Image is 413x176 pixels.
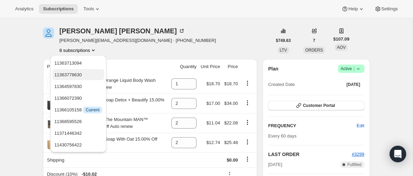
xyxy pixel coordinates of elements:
button: 11364597830 [52,81,104,92]
button: 11363778630 [52,69,104,80]
button: Edit [352,120,368,131]
span: Fulfilled [347,162,361,167]
span: Edit [357,122,364,129]
button: Shipping actions [242,155,253,163]
div: MAN Soap™ From The Mountain MAN™ Collection 15.00% Off Auto renew [61,116,168,130]
button: Tools [79,4,105,14]
h2: FREQUENCY [268,122,357,129]
h2: Plan [268,65,278,72]
span: [DATE] [347,82,360,87]
button: 11430756422 [52,139,104,150]
img: product img [47,97,61,110]
span: $34.00 [224,101,238,106]
button: Product actions [242,138,253,146]
span: | [353,66,354,71]
div: [PERSON_NAME] [PERSON_NAME] [60,27,185,34]
img: product img [47,136,61,150]
th: Quantity [169,59,199,74]
th: Price [222,59,240,74]
button: #3299 [352,151,364,158]
span: Settings [381,6,398,12]
button: [DATE] [342,80,364,89]
span: [DATE] [268,161,282,168]
button: Customer Portal [268,101,364,110]
a: #3299 [352,152,364,157]
button: 7 [309,36,319,45]
span: Every 60 days [268,133,296,139]
button: Product actions [60,47,97,54]
div: Grapefruit + Blood Orange Liquid Body Wash 15.00% Off Auto renew [61,77,168,91]
h2: LAST ORDER [268,151,352,158]
div: Lavender Soothing Soap With Oat 15.00% Off Auto renew [61,136,168,150]
span: [PERSON_NAME][EMAIL_ADDRESS][DOMAIN_NAME] · [PHONE_NUMBER] [60,37,216,44]
span: Darnell Leonard [43,27,54,38]
button: 11371446342 [52,128,104,139]
div: Open Intercom Messenger [390,146,406,162]
span: $17.00 [206,101,220,106]
span: Help [348,6,358,12]
button: Subscriptions [39,4,78,14]
span: 11363778630 [54,72,82,77]
span: 11366105158 [54,107,102,112]
span: $12.74 [206,140,220,145]
span: $107.09 [333,36,349,43]
button: Help [337,4,369,14]
button: 11366072390 [52,92,104,103]
span: Tools [83,6,94,12]
span: Active [341,65,362,72]
span: $18.70 [224,81,238,86]
th: Unit Price [199,59,222,74]
span: 11368595526 [54,119,82,124]
button: Product actions [242,79,253,87]
span: $749.63 [276,38,291,43]
img: product img [47,116,61,130]
span: 11366072390 [54,96,82,101]
span: Current [86,107,99,113]
button: 11368595526 [52,116,104,127]
button: Product actions [242,99,253,107]
button: 11366105158 InfoCurrent [52,104,104,115]
span: $0.00 [227,157,238,163]
th: Shipping [43,152,170,167]
span: 11363713094 [54,60,82,66]
span: AOV [337,45,346,50]
span: 11364597830 [54,84,82,89]
span: $18.70 [206,81,220,86]
span: 11430756422 [54,142,82,147]
div: [MEDICAL_DATA] Soap Detox + Beautify 15.00% Off Auto renew [61,97,168,110]
button: 11363713094 [52,57,104,68]
span: 11371446342 [54,131,82,136]
span: $11.04 [206,120,220,125]
span: Analytics [15,6,33,12]
span: Created Date [268,81,295,88]
span: $25.48 [224,140,238,145]
span: $22.08 [224,120,238,125]
th: Product [43,59,170,74]
span: Customer Portal [303,103,335,108]
button: Settings [370,4,402,14]
span: LTV [280,48,287,53]
span: Subscriptions [43,6,74,12]
button: Analytics [11,4,38,14]
img: product img [47,77,61,91]
span: ORDERS [305,48,323,53]
button: $749.63 [272,36,295,45]
button: Product actions [242,119,253,126]
span: 7 [313,38,315,43]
